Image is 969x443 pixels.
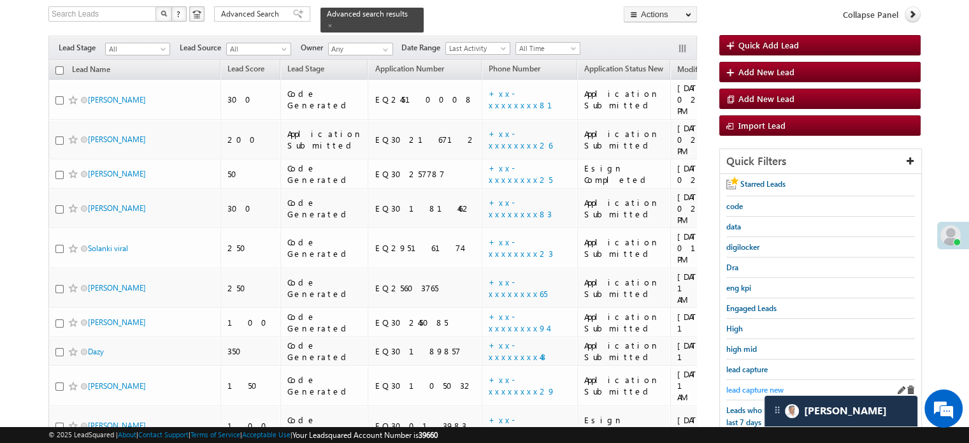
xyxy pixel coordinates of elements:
[738,120,786,131] span: Import Lead
[292,430,438,440] span: Your Leadsquared Account Number is
[66,67,214,84] div: Chat with us now
[287,311,362,334] div: Code Generated
[584,88,664,111] div: Application Submitted
[785,404,799,418] img: Carter
[489,277,547,299] a: +xx-xxxxxxxx65
[489,197,552,219] a: +xx-xxxxxxxx83
[106,43,166,55] span: All
[287,88,362,111] div: Code Generated
[482,62,547,78] a: Phone Number
[419,430,438,440] span: 39660
[375,242,476,254] div: EQ29516174
[738,40,799,50] span: Quick Add Lead
[804,405,887,417] span: Carter
[677,340,756,363] div: [DATE] 10:33 AM
[375,420,476,432] div: EQ30013983
[677,311,756,334] div: [DATE] 10:34 AM
[368,62,450,78] a: Application Number
[584,197,664,220] div: Application Submitted
[173,347,231,364] em: Start Chat
[227,134,275,145] div: 200
[171,6,187,22] button: ?
[584,414,664,437] div: Esign Completed
[242,430,291,439] a: Acceptable Use
[209,6,240,37] div: Minimize live chat window
[287,128,362,151] div: Application Submitted
[584,64,663,73] span: Application Status New
[88,283,146,293] a: [PERSON_NAME]
[445,42,510,55] a: Last Activity
[726,283,751,293] span: eng kpi
[221,8,283,20] span: Advanced Search
[624,6,697,22] button: Actions
[221,62,271,78] a: Lead Score
[677,64,720,74] span: Modified On
[48,429,438,441] span: © 2025 LeadSquared | | | | |
[489,64,540,73] span: Phone Number
[720,149,921,174] div: Quick Filters
[677,414,756,437] div: [DATE] 09:56 AM
[489,236,553,259] a: +xx-xxxxxxxx23
[584,374,664,397] div: Application Submitted
[584,340,664,363] div: Application Submitted
[375,282,476,294] div: EQ25603765
[584,311,664,334] div: Application Submitted
[227,282,275,294] div: 250
[375,168,476,180] div: EQ30257787
[180,42,226,54] span: Lead Source
[584,277,664,300] div: Application Submitted
[88,95,146,105] a: [PERSON_NAME]
[375,345,476,357] div: EQ30189857
[584,163,664,185] div: Esign Completed
[287,374,362,397] div: Code Generated
[726,222,741,231] span: data
[584,128,664,151] div: Application Submitted
[66,62,117,79] a: Lead Name
[161,10,167,17] img: Search
[227,420,275,432] div: 100
[88,317,146,327] a: [PERSON_NAME]
[677,231,756,265] div: [DATE] 01:10 PM
[227,317,275,328] div: 100
[726,405,834,427] span: Leads who visited website in the last 7 days
[287,277,362,300] div: Code Generated
[375,134,476,145] div: EQ30216712
[489,128,552,150] a: +xx-xxxxxxxx26
[446,43,506,54] span: Last Activity
[328,43,393,55] input: Type to Search
[740,179,786,189] span: Starred Leads
[726,242,759,252] span: digilocker
[375,317,476,328] div: EQ30245085
[227,64,264,73] span: Lead Score
[677,82,756,117] div: [DATE] 02:17 PM
[584,236,664,259] div: Application Submitted
[726,324,743,333] span: High
[726,365,768,374] span: lead capture
[227,203,275,214] div: 300
[738,93,794,104] span: Add New Lead
[375,380,476,391] div: EQ30105032
[726,303,777,313] span: Engaged Leads
[301,42,328,54] span: Owner
[726,201,743,211] span: code
[515,42,580,55] a: All Time
[287,197,362,220] div: Code Generated
[489,88,568,110] a: +xx-xxxxxxxx81
[88,381,146,391] a: [PERSON_NAME]
[677,122,756,157] div: [DATE] 02:11 PM
[88,243,128,253] a: Solanki viral
[281,62,331,78] a: Lead Stage
[227,94,275,105] div: 300
[489,414,552,437] a: +xx-xxxxxxxx79
[489,374,556,396] a: +xx-xxxxxxxx29
[489,163,552,185] a: +xx-xxxxxxxx25
[227,242,275,254] div: 250
[287,163,362,185] div: Code Generated
[227,345,275,357] div: 350
[287,414,362,437] div: Code Generated
[287,236,362,259] div: Code Generated
[22,67,54,84] img: d_60004797649_company_0_60004797649
[88,421,146,430] a: [PERSON_NAME]
[375,203,476,214] div: EQ30181462
[677,368,756,403] div: [DATE] 10:06 AM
